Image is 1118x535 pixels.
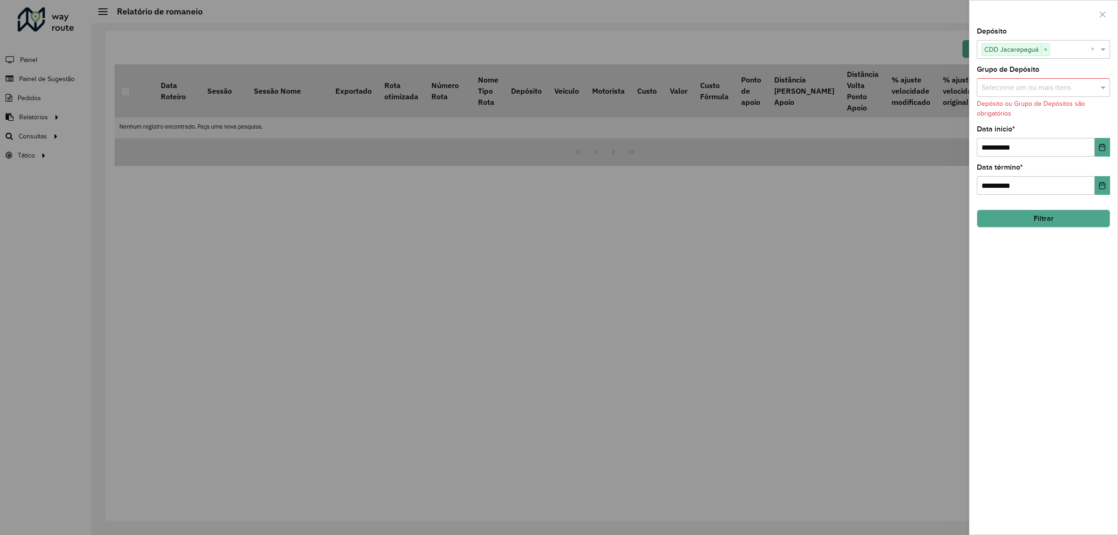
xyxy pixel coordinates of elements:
[977,100,1085,117] formly-validation-message: Depósito ou Grupo de Depósitos são obrigatórios
[977,210,1110,227] button: Filtrar
[977,26,1007,37] label: Depósito
[1095,138,1110,157] button: Choose Date
[977,162,1023,173] label: Data término
[977,64,1039,75] label: Grupo de Depósito
[1091,44,1098,55] span: Clear all
[982,44,1041,55] span: CDD Jacarepaguá
[1095,176,1110,195] button: Choose Date
[1041,44,1050,55] span: ×
[977,123,1015,135] label: Data início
